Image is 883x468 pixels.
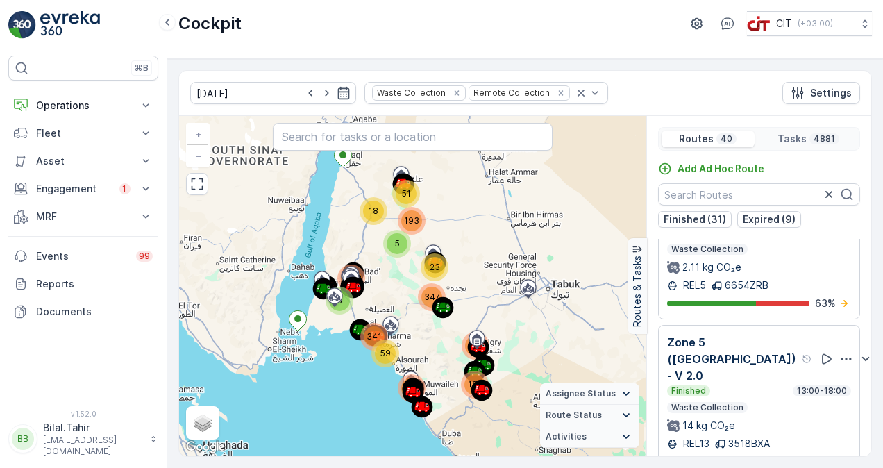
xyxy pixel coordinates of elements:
span: 347 [424,292,440,302]
a: Add Ad Hoc Route [658,162,764,176]
div: 193 [398,207,426,235]
p: Events [36,249,128,263]
summary: Route Status [540,405,639,426]
p: 63 % [815,296,836,310]
a: Zoom Out [187,145,208,166]
p: 3518BXA [728,437,770,451]
p: ( +03:00 ) [798,18,833,29]
div: 859 [398,374,426,402]
p: Bilal.Tahir [43,421,143,435]
div: 341 [360,323,388,351]
div: 59 [371,340,399,367]
a: Documents [8,298,158,326]
button: Finished (31) [658,211,732,228]
button: Asset [8,147,158,175]
div: 5 [383,230,411,258]
img: Google [183,438,228,456]
p: Add Ad Hoc Route [678,162,764,176]
button: MRF [8,203,158,231]
span: + [195,128,201,140]
p: 2.11 kg CO₂e [682,260,741,274]
p: Expired (9) [743,212,796,226]
span: 51 [402,188,411,199]
p: REL13 [680,437,709,451]
span: Assignee Status [546,388,616,399]
span: 193 [404,215,419,226]
p: ⌘B [135,62,149,74]
p: Routes & Tasks [630,256,644,328]
div: 51 [392,180,420,208]
p: Documents [36,305,153,319]
img: logo_light-DOdMpM7g.png [40,11,100,39]
p: Settings [810,86,852,100]
a: Zoom In [187,124,208,145]
span: 23 [430,262,440,272]
p: Waste Collection [670,244,745,255]
p: Reports [36,277,153,291]
button: BBBilal.Tahir[EMAIL_ADDRESS][DOMAIN_NAME] [8,421,158,457]
div: Remove Remote Collection [553,87,569,99]
p: Routes [679,132,714,146]
div: 18 [360,197,387,225]
p: Asset [36,154,131,168]
p: Fleet [36,126,131,140]
input: Search for tasks or a location [273,123,553,151]
p: 13:00-18:00 [796,385,848,396]
input: Search Routes [658,183,860,206]
a: Reports [8,270,158,298]
p: 6654ZRB [725,278,768,292]
p: CIT [776,17,792,31]
div: Waste Collection [373,86,448,99]
p: Finished [670,385,707,396]
button: Expired (9) [737,211,801,228]
p: 99 [138,250,151,262]
img: cit-logo_pOk6rL0.png [747,16,771,31]
span: 341 [367,331,382,342]
button: Settings [782,82,860,104]
p: Engagement [36,182,111,196]
span: − [195,149,202,161]
p: Cockpit [178,12,242,35]
button: CIT(+03:00) [747,11,872,36]
p: Operations [36,99,131,112]
p: 1 [121,183,128,195]
p: Waste Collection [670,402,745,413]
p: Zone 5 ([GEOGRAPHIC_DATA]) - V 2.0 [667,334,799,384]
span: v 1.52.0 [8,410,158,418]
div: BB [12,428,34,450]
div: Remote Collection [469,86,552,99]
p: REL5 [680,278,706,292]
div: 347 [418,283,446,311]
p: 40 [719,133,734,144]
button: Operations [8,92,158,119]
span: 18 [369,206,378,216]
button: Fleet [8,119,158,147]
span: 127 [468,379,482,390]
a: Open this area in Google Maps (opens a new window) [183,438,228,456]
summary: Assignee Status [540,383,639,405]
div: Remove Waste Collection [449,87,464,99]
p: 14 kg CO₂e [682,419,735,433]
div: 23 [421,253,448,281]
div: 127 [461,371,489,399]
span: Activities [546,431,587,442]
p: MRF [36,210,131,224]
p: Finished (31) [664,212,726,226]
button: Engagement1 [8,175,158,203]
summary: Activities [540,426,639,448]
input: dd/mm/yyyy [190,82,356,104]
p: 4881 [812,133,836,144]
span: 5 [395,238,400,249]
span: 59 [380,348,391,358]
p: Tasks [777,132,807,146]
img: logo [8,11,36,39]
span: Route Status [546,410,602,421]
div: 235 [462,332,489,360]
p: [EMAIL_ADDRESS][DOMAIN_NAME] [43,435,143,457]
div: Help Tooltip Icon [802,353,813,365]
a: Layers [187,408,218,438]
a: Events99 [8,242,158,270]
